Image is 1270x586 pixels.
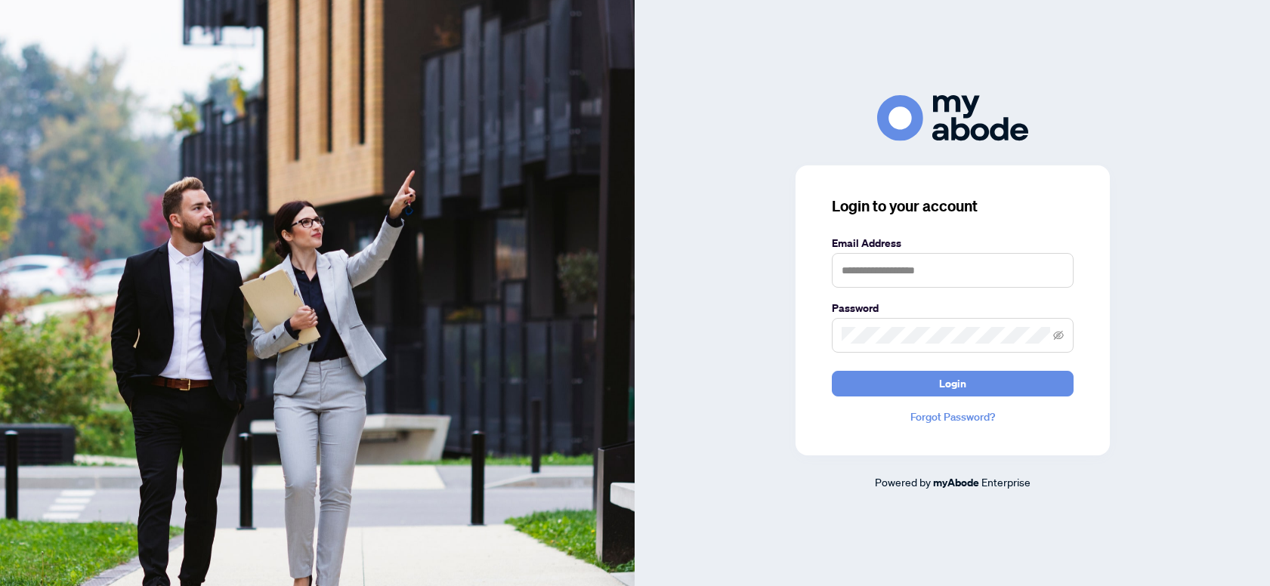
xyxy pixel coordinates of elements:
img: ma-logo [877,95,1028,141]
label: Password [832,300,1074,316]
span: Login [939,372,966,396]
span: Enterprise [981,475,1031,489]
h3: Login to your account [832,196,1074,217]
button: Login [832,371,1074,396]
span: Powered by [875,475,931,489]
span: eye-invisible [1053,330,1064,341]
a: Forgot Password? [832,409,1074,425]
a: myAbode [933,474,979,491]
label: Email Address [832,235,1074,251]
